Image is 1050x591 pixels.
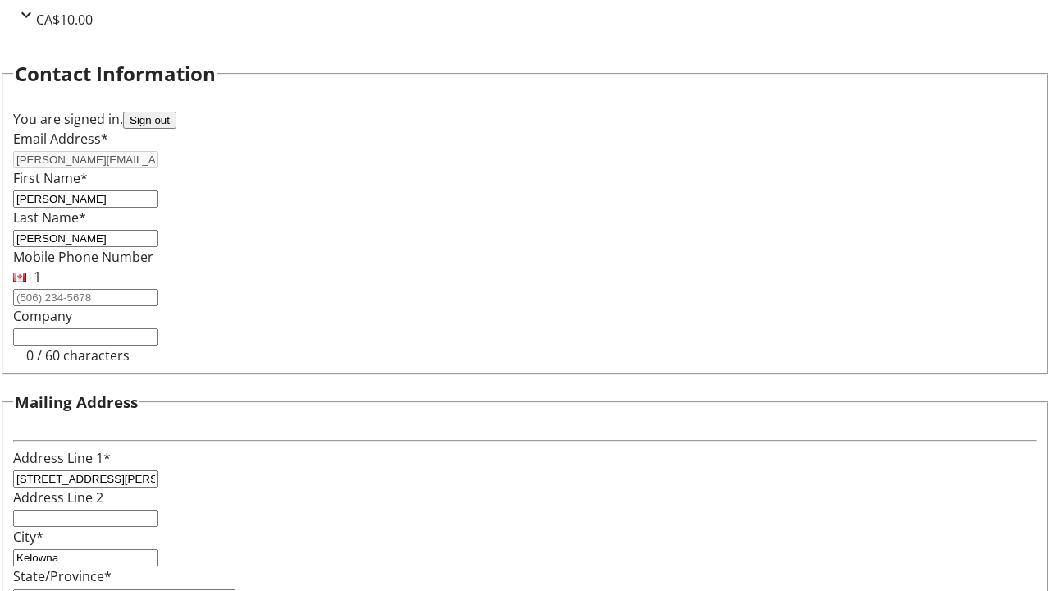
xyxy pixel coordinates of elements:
[15,391,138,414] h3: Mailing Address
[13,109,1037,129] div: You are signed in.
[36,11,93,29] span: CA$10.00
[26,346,130,364] tr-character-limit: 0 / 60 characters
[13,449,111,467] label: Address Line 1*
[13,549,158,566] input: City
[15,59,216,89] h2: Contact Information
[13,528,43,546] label: City*
[13,567,112,585] label: State/Province*
[13,169,88,187] label: First Name*
[13,289,158,306] input: (506) 234-5678
[13,248,153,266] label: Mobile Phone Number
[13,488,103,506] label: Address Line 2
[13,130,108,148] label: Email Address*
[13,470,158,488] input: Address
[13,208,86,227] label: Last Name*
[123,112,176,129] button: Sign out
[13,307,72,325] label: Company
